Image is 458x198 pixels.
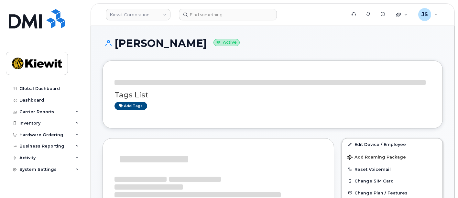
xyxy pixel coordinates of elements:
a: Add tags [114,102,147,110]
button: Change SIM Card [342,175,442,187]
a: Edit Device / Employee [342,138,442,150]
small: Active [213,39,240,46]
button: Reset Voicemail [342,163,442,175]
span: Add Roaming Package [347,155,406,161]
h1: [PERSON_NAME] [103,38,443,49]
button: Add Roaming Package [342,150,442,163]
h3: Tags List [114,91,431,99]
span: Change Plan / Features [354,190,408,195]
